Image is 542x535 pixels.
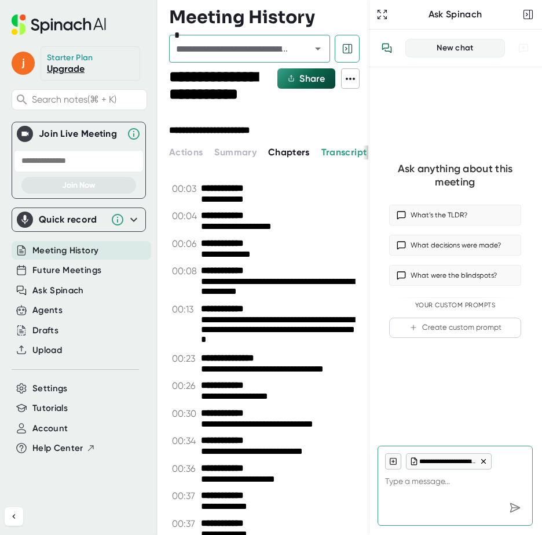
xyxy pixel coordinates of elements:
button: What’s the TLDR? [389,205,521,225]
button: Create custom prompt [389,318,521,338]
div: Ask Spinach [390,9,520,20]
span: 00:06 [172,238,198,249]
button: Share [277,68,335,89]
img: Join Live Meeting [19,128,31,140]
span: 00:37 [172,490,198,501]
div: Join Live MeetingJoin Live Meeting [17,122,141,145]
div: Your Custom Prompts [389,301,521,310]
button: Summary [214,145,256,159]
span: Summary [214,147,256,158]
span: 00:04 [172,210,198,221]
span: 00:34 [172,435,198,446]
div: Send message [504,497,525,518]
button: Open [310,41,326,57]
button: Future Meetings [32,264,101,277]
button: Transcript [321,145,367,159]
span: 00:13 [172,304,198,315]
span: Join Now [62,180,96,190]
button: Chapters [268,145,310,159]
button: Expand to Ask Spinach page [374,6,390,23]
span: Search notes (⌘ + K) [32,94,144,105]
div: Join Live Meeting [39,128,121,140]
span: 00:37 [172,518,198,529]
span: Transcript [321,147,367,158]
button: Help Center [32,442,96,455]
button: Tutorials [32,402,68,415]
span: 00:36 [172,463,198,474]
span: 00:08 [172,265,198,276]
button: Close conversation sidebar [520,6,536,23]
div: Quick record [17,208,141,231]
button: Upload [32,344,62,357]
button: Actions [169,145,203,159]
span: Actions [169,147,203,158]
button: View conversation history [375,37,398,60]
span: 00:30 [172,408,198,419]
button: What decisions were made? [389,235,521,256]
button: Ask Spinach [32,284,84,297]
button: Collapse sidebar [5,507,23,526]
a: Upgrade [47,63,85,74]
span: 00:26 [172,380,198,391]
span: 00:23 [172,353,198,364]
div: New chat [413,43,497,53]
h3: Meeting History [169,7,315,28]
button: Meeting History [32,244,98,257]
button: Agents [32,304,63,317]
span: Share [299,73,325,84]
span: j [12,52,35,75]
button: Drafts [32,324,58,337]
button: Account [32,422,68,435]
div: Quick record [39,214,105,225]
button: Join Now [21,177,136,194]
div: Starter Plan [47,53,93,63]
button: Settings [32,382,68,395]
div: Ask anything about this meeting [389,162,521,188]
button: What were the blindspots? [389,265,521,286]
span: Chapters [268,147,310,158]
span: Help Center [32,442,83,455]
span: 00:03 [172,183,198,194]
button: Hide meeting chat [335,35,360,63]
